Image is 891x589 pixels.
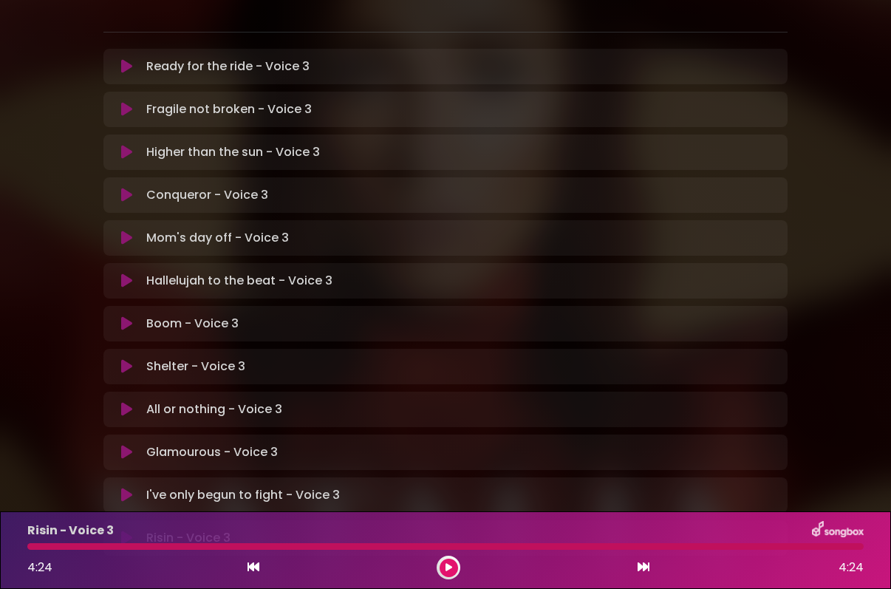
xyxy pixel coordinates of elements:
[839,559,864,576] span: 4:24
[146,272,332,290] p: Hallelujah to the beat - Voice 3
[146,315,239,333] p: Boom - Voice 3
[146,358,245,375] p: Shelter - Voice 3
[27,522,114,539] p: Risin - Voice 3
[146,229,289,247] p: Mom's day off - Voice 3
[146,58,310,75] p: Ready for the ride - Voice 3
[146,143,320,161] p: Higher than the sun - Voice 3
[146,401,282,418] p: All or nothing - Voice 3
[146,443,278,461] p: Glamourous - Voice 3
[812,521,864,540] img: songbox-logo-white.png
[146,101,312,118] p: Fragile not broken - Voice 3
[27,559,52,576] span: 4:24
[146,486,340,504] p: I've only begun to fight - Voice 3
[146,186,268,204] p: Conqueror - Voice 3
